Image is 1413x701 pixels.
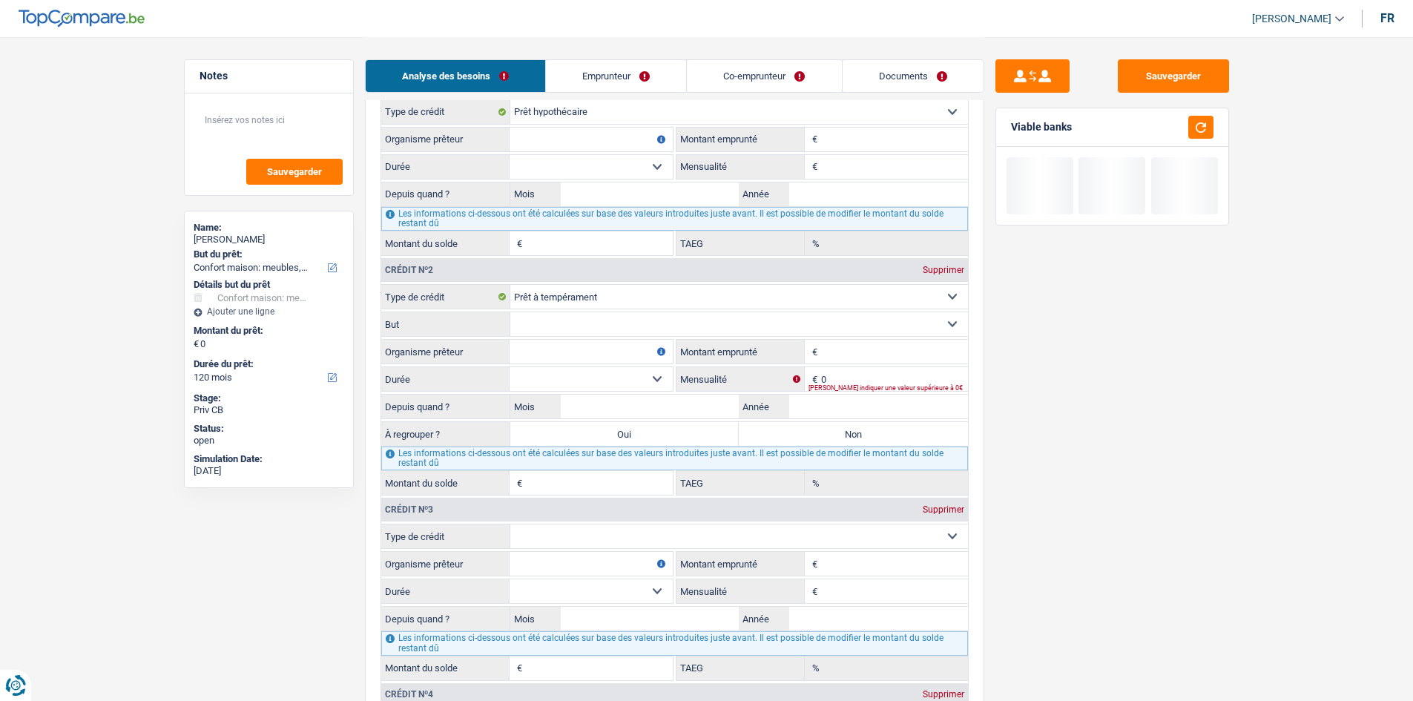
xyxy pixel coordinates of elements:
span: € [805,128,821,151]
label: Mensualité [676,367,805,391]
label: Mois [510,607,561,631]
label: TAEG [676,656,805,680]
div: Crédit nº3 [381,505,437,514]
span: € [510,471,526,495]
input: MM [561,395,740,418]
label: Depuis quand ? [381,182,510,206]
label: Durée du prêt: [194,358,341,370]
label: Mois [510,182,561,206]
span: € [510,656,526,680]
label: Montant du solde [381,471,510,495]
input: MM [561,182,740,206]
input: AAAA [789,607,968,631]
label: Durée [381,367,510,391]
label: Type de crédit [381,100,510,124]
div: Supprimer [919,690,968,699]
span: € [805,579,821,603]
a: [PERSON_NAME] [1240,7,1344,31]
div: Status: [194,423,344,435]
label: TAEG [676,231,805,255]
label: Montant emprunté [676,552,805,576]
label: Type de crédit [381,524,510,548]
div: open [194,435,344,447]
div: Les informations ci-dessous ont été calculées sur base des valeurs introduites juste avant. Il es... [381,447,968,470]
label: Durée [381,579,510,603]
div: Détails but du prêt [194,279,344,291]
label: Montant emprunté [676,340,805,363]
span: € [805,340,821,363]
input: AAAA [789,395,968,418]
label: Montant du solde [381,656,510,680]
div: Simulation Date: [194,453,344,465]
span: % [805,471,823,495]
button: Sauvegarder [246,159,343,185]
span: € [805,155,821,179]
div: [PERSON_NAME] [194,234,344,246]
div: Crédit nº2 [381,266,437,274]
label: Montant du solde [381,231,510,255]
label: But [381,312,510,336]
div: Les informations ci-dessous ont été calculées sur base des valeurs introduites juste avant. Il es... [381,631,968,655]
input: AAAA [789,182,968,206]
label: Mois [510,395,561,418]
label: Montant du prêt: [194,325,341,337]
h5: Notes [200,70,338,82]
label: Depuis quand ? [381,395,510,418]
div: Stage: [194,392,344,404]
div: Viable banks [1011,121,1072,134]
button: Sauvegarder [1118,59,1229,93]
a: Co-emprunteur [687,60,841,92]
span: % [805,656,823,680]
label: Année [739,395,789,418]
div: Crédit nº4 [381,690,437,699]
label: Organisme prêteur [381,128,510,151]
img: TopCompare Logo [19,10,145,27]
label: Année [739,182,789,206]
label: Mensualité [676,579,805,603]
span: € [805,552,821,576]
a: Documents [843,60,984,92]
label: Type de crédit [381,285,510,309]
label: But du prêt: [194,249,341,260]
label: Organisme prêteur [381,340,510,363]
span: Sauvegarder [267,167,322,177]
label: Organisme prêteur [381,552,510,576]
label: Non [739,422,968,446]
label: Oui [510,422,740,446]
label: Montant emprunté [676,128,805,151]
div: fr [1380,11,1394,25]
label: Depuis quand ? [381,607,510,631]
a: Emprunteur [546,60,686,92]
div: Name: [194,222,344,234]
label: Durée [381,155,510,179]
div: Priv CB [194,404,344,416]
div: Ajouter une ligne [194,306,344,317]
div: Supprimer [919,266,968,274]
div: [DATE] [194,465,344,477]
span: € [510,231,526,255]
label: À regrouper ? [381,422,510,446]
span: % [805,231,823,255]
label: TAEG [676,471,805,495]
div: [PERSON_NAME] indiquer une valeur supérieure à 0€ [808,385,968,391]
input: MM [561,607,740,631]
label: Année [739,607,789,631]
span: [PERSON_NAME] [1252,13,1331,25]
span: € [805,367,821,391]
span: € [194,338,199,350]
div: Supprimer [919,505,968,514]
a: Analyse des besoins [366,60,545,92]
label: Mensualité [676,155,805,179]
div: Les informations ci-dessous ont été calculées sur base des valeurs introduites juste avant. Il es... [381,207,968,231]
